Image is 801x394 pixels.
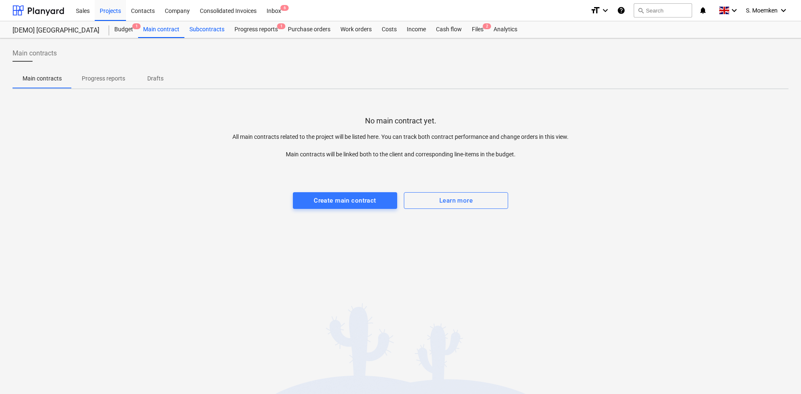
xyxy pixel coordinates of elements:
a: Main contract [138,21,184,38]
i: Knowledge base [617,5,625,15]
div: Progress reports [229,21,283,38]
p: Progress reports [82,74,125,83]
span: 1 [132,23,141,29]
span: 2 [483,23,491,29]
button: Create main contract [293,192,397,209]
div: Learn more [439,195,473,206]
i: notifications [699,5,707,15]
span: S. Moemken [746,7,778,14]
div: Budget [109,21,138,38]
div: [DEMO] [GEOGRAPHIC_DATA] [13,26,99,35]
p: Drafts [145,74,165,83]
a: Costs [377,21,402,38]
i: keyboard_arrow_down [729,5,739,15]
span: Main contracts [13,48,57,58]
p: No main contract yet. [365,116,436,126]
div: Files [467,21,489,38]
span: search [637,7,644,14]
iframe: Chat Widget [759,354,801,394]
button: Search [634,3,692,18]
a: Work orders [335,21,377,38]
a: Analytics [489,21,522,38]
a: Budget1 [109,21,138,38]
p: Main contracts [23,74,62,83]
a: Subcontracts [184,21,229,38]
div: Create main contract [314,195,376,206]
i: keyboard_arrow_down [778,5,788,15]
a: Income [402,21,431,38]
a: Cash flow [431,21,467,38]
i: keyboard_arrow_down [600,5,610,15]
p: All main contracts related to the project will be listed here. You can track both contract perfor... [207,133,594,159]
a: Progress reports1 [229,21,283,38]
span: 1 [277,23,285,29]
span: 6 [280,5,289,11]
a: Purchase orders [283,21,335,38]
i: format_size [590,5,600,15]
button: Learn more [404,192,508,209]
a: Files2 [467,21,489,38]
